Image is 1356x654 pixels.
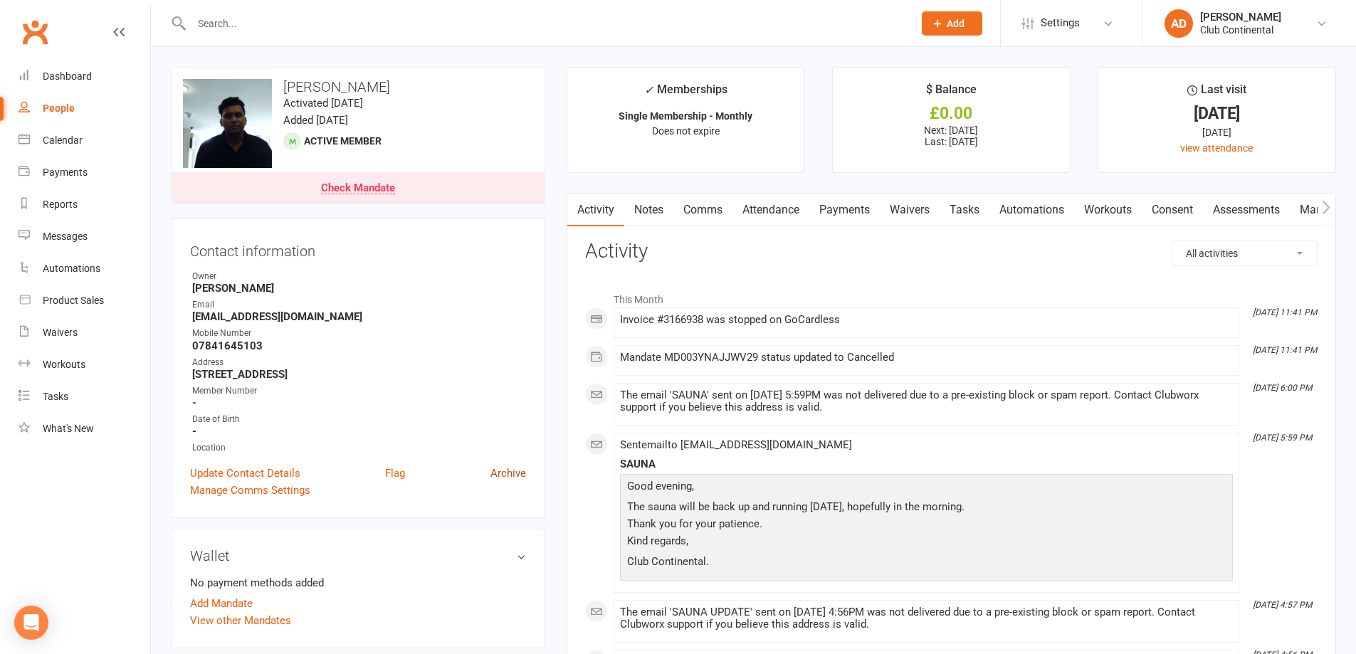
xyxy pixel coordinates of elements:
strong: 07841645103 [192,339,526,352]
a: Consent [1142,194,1203,226]
i: [DATE] 4:57 PM [1253,600,1312,610]
div: Tasks [43,391,68,402]
span: Does not expire [652,125,720,137]
div: Last visit [1187,80,1246,106]
div: AD [1165,9,1193,38]
span: Settings [1041,7,1080,39]
a: People [19,93,150,125]
div: £0.00 [846,106,1057,121]
a: Waivers [880,194,940,226]
a: Comms [673,194,732,226]
li: No payment methods added [190,574,526,591]
div: [DATE] [1111,106,1323,121]
i: [DATE] 11:41 PM [1253,345,1317,355]
a: Payments [19,157,150,189]
div: People [43,102,75,114]
a: Assessments [1203,194,1290,226]
a: Archive [490,465,526,482]
img: image1753291727.png [183,79,272,168]
div: Invoice #3166938 was stopped on GoCardless [620,314,1233,326]
strong: - [192,396,526,409]
div: Location [192,441,526,455]
a: Payments [809,194,880,226]
a: Tasks [19,381,150,413]
a: View other Mandates [190,612,291,629]
a: Calendar [19,125,150,157]
a: Flag [385,465,405,482]
strong: [EMAIL_ADDRESS][DOMAIN_NAME] [192,310,526,323]
div: The email 'SAUNA UPDATE' sent on [DATE] 4:56PM was not delivered due to a pre-existing block or s... [620,606,1233,631]
strong: - [192,425,526,438]
div: $ Balance [926,80,977,106]
div: What's New [43,423,94,434]
div: Messages [43,231,88,242]
h3: Activity [585,241,1318,263]
h3: Contact information [190,238,526,259]
strong: [PERSON_NAME] [192,282,526,295]
div: Workouts [43,359,85,370]
span: Active member [304,135,382,147]
div: Automations [43,263,100,274]
div: Address [192,356,526,369]
a: What's New [19,413,150,445]
strong: Single Membership - Monthly [619,110,752,122]
button: Add [922,11,982,36]
strong: [STREET_ADDRESS] [192,368,526,381]
p: Next: [DATE] Last: [DATE] [846,125,1057,147]
div: Payments [43,167,88,178]
a: Workouts [19,349,150,381]
div: SAUNA [620,458,1233,470]
a: Automations [19,253,150,285]
div: Owner [192,270,526,283]
div: Member Number [192,384,526,398]
div: Check Mandate [321,183,395,194]
a: Workouts [1074,194,1142,226]
div: Email [192,298,526,312]
i: ✓ [644,83,653,97]
div: Open Intercom Messenger [14,606,48,640]
p: Good evening, [624,478,1229,498]
div: Mandate MD003YNAJJWV29 status updated to Cancelled [620,352,1233,364]
i: [DATE] 11:41 PM [1253,307,1317,317]
a: Add Mandate [190,595,253,612]
i: [DATE] 6:00 PM [1253,383,1312,393]
a: Product Sales [19,285,150,317]
div: Calendar [43,135,83,146]
a: Dashboard [19,60,150,93]
a: Manage Comms Settings [190,482,310,499]
div: Mobile Number [192,327,526,340]
h3: Wallet [190,548,526,564]
div: Product Sales [43,295,104,306]
li: This Month [585,285,1318,307]
div: Reports [43,199,78,210]
div: The email 'SAUNA' sent on [DATE] 5:59PM was not delivered due to a pre-existing block or spam rep... [620,389,1233,413]
a: Reports [19,189,150,221]
a: Automations [989,194,1074,226]
p: The sauna will be back up and running [DATE], hopefully in the morning. Thank you for your patien... [624,498,1229,553]
div: [DATE] [1111,125,1323,140]
p: Club Continental. [624,553,1229,574]
div: Dashboard [43,70,92,82]
i: [DATE] 5:59 PM [1253,433,1312,443]
a: Clubworx [17,14,53,50]
div: [PERSON_NAME] [1200,11,1281,23]
a: Messages [19,221,150,253]
div: Date of Birth [192,413,526,426]
a: Tasks [940,194,989,226]
a: Update Contact Details [190,465,300,482]
div: Memberships [644,80,727,107]
time: Activated [DATE] [283,97,363,110]
span: Sent email to [EMAIL_ADDRESS][DOMAIN_NAME] [620,438,852,451]
a: Activity [567,194,624,226]
a: Waivers [19,317,150,349]
input: Search... [187,14,903,33]
a: Notes [624,194,673,226]
time: Added [DATE] [283,114,348,127]
h3: [PERSON_NAME] [183,79,533,95]
a: Attendance [732,194,809,226]
div: Club Continental [1200,23,1281,36]
a: view attendance [1180,142,1253,154]
div: Waivers [43,327,78,338]
span: Add [947,18,965,29]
